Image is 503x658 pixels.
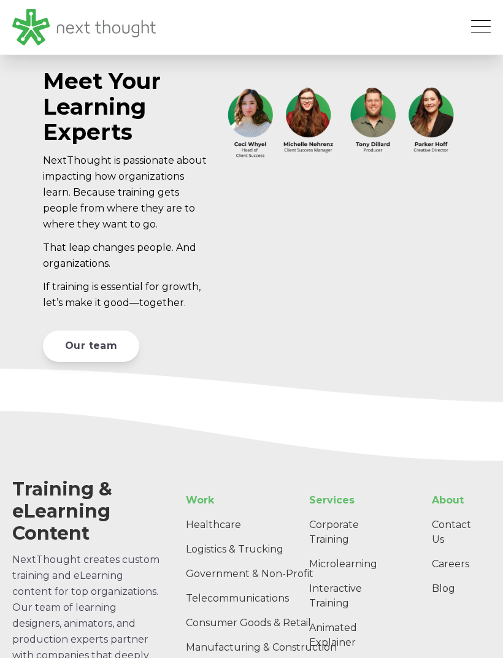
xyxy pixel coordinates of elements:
[299,513,409,552] a: Corporate Training
[422,488,491,513] a: About
[422,513,491,552] a: Contact Us
[176,513,360,537] a: Healthcare
[43,281,201,308] span: If training is essential for growth, let’s make it good—together.
[43,155,207,230] span: NextThought is passionate about impacting how organizations learn. Because training gets people f...
[422,488,491,601] div: Navigation Menu
[422,576,491,601] a: Blog
[176,586,360,611] a: Telecommunications
[299,616,409,655] a: Animated Explainer
[12,9,156,45] img: LG - NextThought Logo
[221,81,337,164] img: NT_Website_About Us_Ceci-Michelle (1)
[43,242,196,269] span: That leap changes people. And organizations.
[176,537,360,562] a: Logistics & Trucking
[344,81,460,164] img: NT_Website_About Us_Tony-Parker (1)
[299,576,409,616] a: Interactive Training
[43,67,161,145] span: Meet Your Learning Experts
[299,552,409,576] a: Microlearning
[471,20,491,35] button: Open Mobile Menu
[422,552,491,576] a: Careers
[299,488,409,513] a: Services
[176,488,360,513] a: Work
[43,331,139,362] a: Our team
[176,562,360,586] a: Government & Non-Profit
[12,478,112,545] span: Training & eLearning Content
[176,611,360,635] a: Consumer Goods & Retail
